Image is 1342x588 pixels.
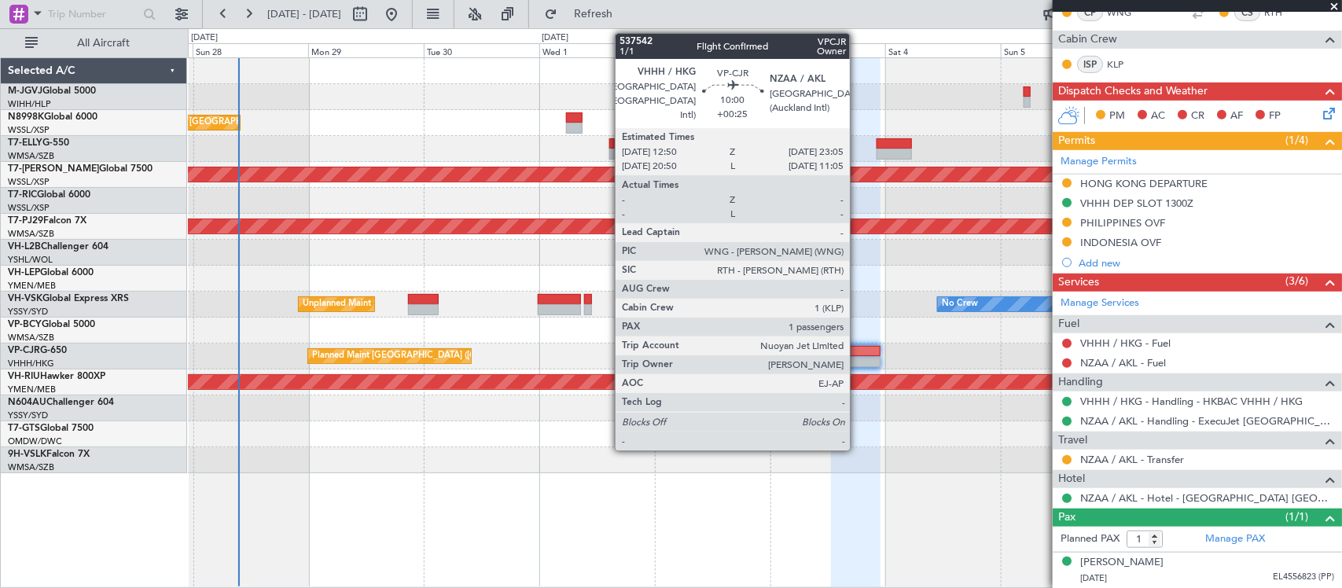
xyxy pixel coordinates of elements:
span: Hotel [1058,470,1085,488]
a: T7-PJ29Falcon 7X [8,216,86,226]
a: WSSL/XSP [8,124,50,136]
div: VHHH DEP SLOT 1300Z [1080,197,1193,210]
a: YSSY/SYD [8,306,48,318]
a: NZAA / AKL - Transfer [1080,453,1184,466]
a: VH-L2BChallenger 604 [8,242,108,252]
a: 9H-VSLKFalcon 7X [8,450,90,459]
span: EL4556823 (PP) [1273,571,1334,584]
a: WSSL/XSP [8,176,50,188]
span: T7-RIC [8,190,37,200]
a: WMSA/SZB [8,228,54,240]
span: [DATE] - [DATE] [267,7,341,21]
span: Dispatch Checks and Weather [1058,83,1208,101]
div: Planned Maint [GEOGRAPHIC_DATA] ([GEOGRAPHIC_DATA] Intl) [312,344,575,368]
span: T7-PJ29 [8,216,43,226]
button: Refresh [537,2,631,27]
span: VH-RIU [8,372,40,381]
span: Fuel [1058,315,1079,333]
span: VP-BCY [8,320,42,329]
input: Trip Number [48,2,138,26]
span: AF [1230,108,1243,124]
a: VP-CJRG-650 [8,346,67,355]
div: CS [1234,4,1260,21]
a: M-JGVJGlobal 5000 [8,86,96,96]
a: OMDW/DWC [8,435,62,447]
a: WIHH/HLP [8,98,51,110]
span: N604AU [8,398,46,407]
div: [PERSON_NAME] [1080,555,1164,571]
span: VH-L2B [8,242,41,252]
span: (3/6) [1285,273,1308,289]
a: NZAA / AKL - Hotel - [GEOGRAPHIC_DATA] [GEOGRAPHIC_DATA] / [GEOGRAPHIC_DATA] [1080,491,1334,505]
span: Refresh [561,9,627,20]
div: Mon 29 [308,43,424,57]
a: N604AUChallenger 604 [8,398,114,407]
span: M-JGVJ [8,86,42,96]
a: T7-ELLYG-550 [8,138,69,148]
label: Planned PAX [1061,531,1120,547]
a: YMEN/MEB [8,280,56,292]
span: VH-VSK [8,294,42,303]
a: NZAA / AKL - Handling - ExecuJet [GEOGRAPHIC_DATA] FBO NZAA / [GEOGRAPHIC_DATA] [1080,414,1334,428]
span: VH-LEP [8,268,40,277]
div: Add new [1079,256,1334,270]
div: PHILIPPINES OVF [1080,216,1165,230]
a: RTH [1264,6,1300,20]
a: WMSA/SZB [8,150,54,162]
a: Manage Permits [1061,154,1137,170]
a: WMSA/SZB [8,332,54,344]
button: All Aircraft [17,31,171,56]
span: All Aircraft [41,38,166,49]
span: Permits [1058,132,1095,150]
div: No Crew [942,292,978,316]
a: VH-LEPGlobal 6000 [8,268,94,277]
div: [DATE] [542,31,568,45]
div: CP [1077,4,1103,21]
span: Handling [1058,373,1103,391]
a: VH-VSKGlobal Express XRS [8,294,129,303]
a: VHHH/HKG [8,358,54,369]
span: (1/1) [1285,509,1308,525]
div: Unplanned Maint Sydney ([PERSON_NAME] Intl) [303,292,496,316]
span: N8998K [8,112,44,122]
span: Cabin Crew [1058,31,1117,49]
span: Services [1058,274,1099,292]
a: YSSY/SYD [8,410,48,421]
a: WSSL/XSP [8,202,50,214]
span: T7-ELLY [8,138,42,148]
span: [DATE] [1080,572,1107,584]
span: Pax [1058,509,1075,527]
a: Manage PAX [1205,531,1265,547]
a: YSHL/WOL [8,254,53,266]
span: 9H-VSLK [8,450,46,459]
span: (1/4) [1285,132,1308,149]
a: N8998KGlobal 6000 [8,112,97,122]
div: Sun 28 [193,43,308,57]
span: CR [1191,108,1204,124]
span: VP-CJR [8,346,40,355]
span: FP [1269,108,1281,124]
div: ISP [1077,56,1103,73]
a: VP-BCYGlobal 5000 [8,320,95,329]
a: T7-GTSGlobal 7500 [8,424,94,433]
a: VHHH / HKG - Handling - HKBAC VHHH / HKG [1080,395,1303,408]
a: WMSA/SZB [8,461,54,473]
a: Manage Services [1061,296,1139,311]
div: Tue 30 [424,43,539,57]
span: T7-[PERSON_NAME] [8,164,99,174]
a: YMEN/MEB [8,384,56,395]
a: KLP [1107,57,1142,72]
span: T7-GTS [8,424,40,433]
div: INDONESIA OVF [1080,236,1161,249]
div: Fri 3 [770,43,885,57]
div: HONG KONG DEPARTURE [1080,177,1208,190]
div: Wed 1 [539,43,655,57]
div: Sun 5 [1001,43,1116,57]
a: WNG [1107,6,1142,20]
div: Sat 4 [885,43,1001,57]
a: T7-RICGlobal 6000 [8,190,90,200]
span: AC [1151,108,1165,124]
a: VH-RIUHawker 800XP [8,372,105,381]
a: VHHH / HKG - Fuel [1080,336,1171,350]
div: Thu 2 [655,43,770,57]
